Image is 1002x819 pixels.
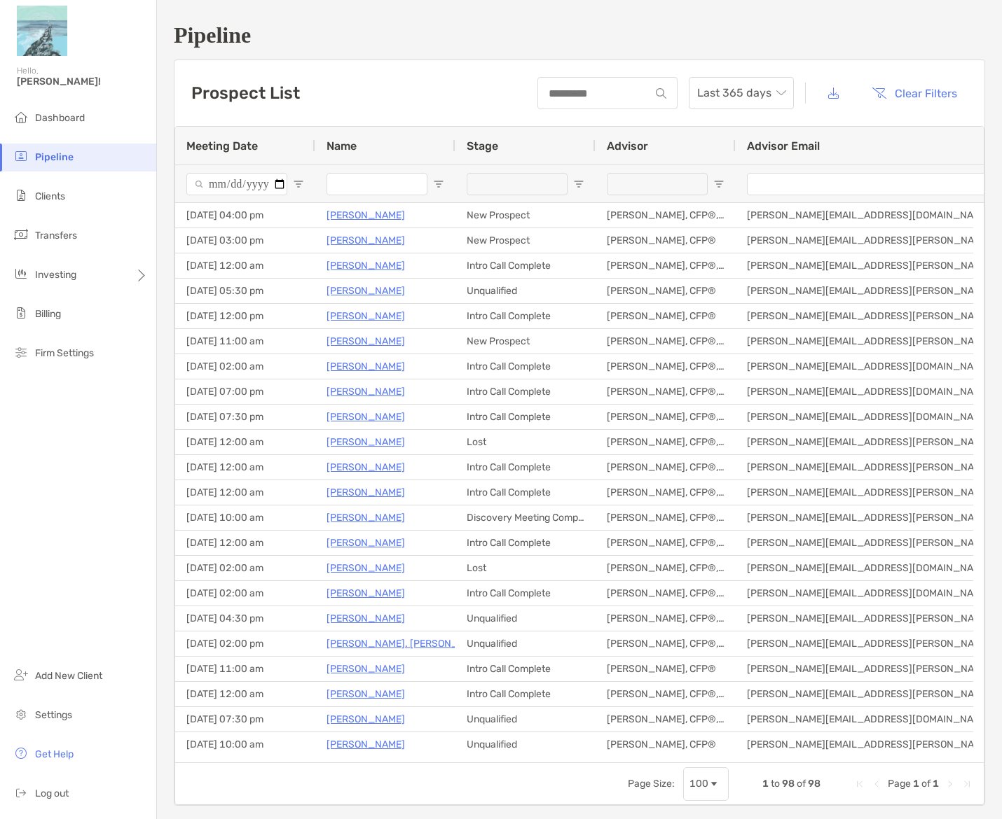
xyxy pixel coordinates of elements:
[455,304,596,328] div: Intro Call Complete
[17,76,148,87] span: [PERSON_NAME]!
[455,455,596,479] div: Intro Call Complete
[596,329,736,353] div: [PERSON_NAME], CFP®, CFSLA
[433,178,444,190] button: Open Filter Menu
[327,232,405,249] a: [PERSON_NAME]
[35,112,85,124] span: Dashboard
[327,433,405,451] p: [PERSON_NAME]
[327,139,357,153] span: Name
[327,559,405,577] a: [PERSON_NAME]
[683,767,729,801] div: Page Size
[327,282,405,300] p: [PERSON_NAME]
[175,531,315,555] div: [DATE] 12:00 am
[921,778,931,790] span: of
[596,405,736,429] div: [PERSON_NAME], CFP®, CHFC®, CDFA
[596,631,736,656] div: [PERSON_NAME], CFP®, CFSLA
[13,304,29,321] img: billing icon
[596,480,736,505] div: [PERSON_NAME], CFP®, CFSLA
[327,610,405,627] p: [PERSON_NAME]
[35,308,61,320] span: Billing
[455,631,596,656] div: Unqualified
[175,631,315,656] div: [DATE] 02:00 pm
[596,657,736,681] div: [PERSON_NAME], CFP®
[455,329,596,353] div: New Prospect
[35,151,74,163] span: Pipeline
[455,531,596,555] div: Intro Call Complete
[455,203,596,227] div: New Prospect
[596,505,736,530] div: [PERSON_NAME], CFP®, CFSLA
[455,253,596,278] div: Intro Call Complete
[13,148,29,164] img: pipeline icon
[596,379,736,404] div: [PERSON_NAME], CFP®, CHFC®, CDFA
[327,332,405,350] a: [PERSON_NAME]
[888,778,911,790] span: Page
[175,279,315,303] div: [DATE] 05:30 pm
[467,139,498,153] span: Stage
[327,736,405,753] a: [PERSON_NAME]
[327,534,405,552] a: [PERSON_NAME]
[596,203,736,227] div: [PERSON_NAME], CFP®, CHFC®, CDFA
[13,187,29,204] img: clients icon
[13,666,29,683] img: add_new_client icon
[455,405,596,429] div: Intro Call Complete
[713,178,725,190] button: Open Filter Menu
[327,206,405,224] p: [PERSON_NAME]
[191,83,300,103] h3: Prospect List
[327,584,405,602] a: [PERSON_NAME]
[327,458,405,476] a: [PERSON_NAME]
[808,778,821,790] span: 98
[327,660,405,678] p: [PERSON_NAME]
[327,509,405,526] a: [PERSON_NAME]
[327,383,405,400] a: [PERSON_NAME]
[854,778,865,790] div: First Page
[455,480,596,505] div: Intro Call Complete
[596,279,736,303] div: [PERSON_NAME], CFP®
[327,710,405,728] a: [PERSON_NAME]
[35,347,94,359] span: Firm Settings
[175,657,315,681] div: [DATE] 11:00 am
[455,682,596,706] div: Intro Call Complete
[455,707,596,731] div: Unqualified
[771,778,780,790] span: to
[327,173,427,195] input: Name Filter Input
[689,778,708,790] div: 100
[13,108,29,125] img: dashboard icon
[933,778,939,790] span: 1
[596,304,736,328] div: [PERSON_NAME], CFP®
[455,505,596,530] div: Discovery Meeting Complete
[35,748,74,760] span: Get Help
[455,732,596,757] div: Unqualified
[628,778,675,790] div: Page Size:
[175,606,315,631] div: [DATE] 04:30 pm
[455,354,596,379] div: Intro Call Complete
[455,606,596,631] div: Unqualified
[596,732,736,757] div: [PERSON_NAME], CFP®
[455,657,596,681] div: Intro Call Complete
[596,707,736,731] div: [PERSON_NAME], CFP®, CHFC®, CDFA
[175,707,315,731] div: [DATE] 07:30 pm
[17,6,67,56] img: Zoe Logo
[175,581,315,605] div: [DATE] 02:00 am
[596,253,736,278] div: [PERSON_NAME], CFP®, CFSLA
[327,635,488,652] p: [PERSON_NAME]. [PERSON_NAME]
[175,329,315,353] div: [DATE] 11:00 am
[175,682,315,706] div: [DATE] 12:00 am
[327,358,405,375] a: [PERSON_NAME]
[596,354,736,379] div: [PERSON_NAME], CFP®, CHFC®, CDFA
[762,778,769,790] span: 1
[861,78,968,108] button: Clear Filters
[13,226,29,243] img: transfers icon
[327,257,405,274] a: [PERSON_NAME]
[186,173,287,195] input: Meeting Date Filter Input
[327,307,405,325] a: [PERSON_NAME]
[175,253,315,278] div: [DATE] 12:00 am
[13,706,29,722] img: settings icon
